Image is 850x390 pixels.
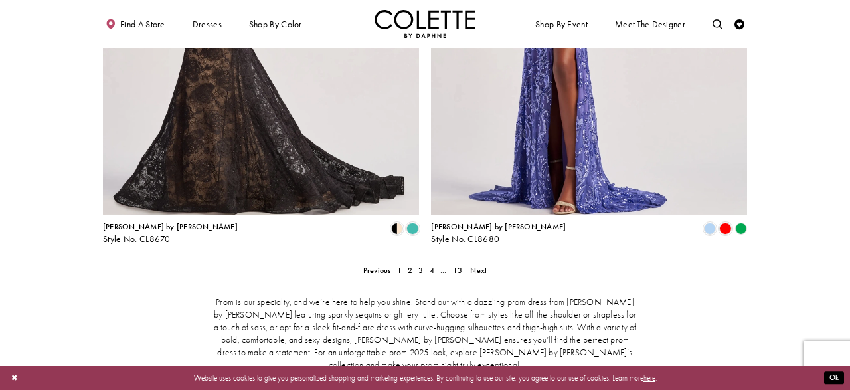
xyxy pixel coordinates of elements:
span: Style No. CL8670 [103,233,171,244]
i: Turquoise [406,223,418,235]
a: 13 [450,263,466,278]
a: 3 [416,263,426,278]
a: Check Wishlist [732,10,747,38]
span: Shop By Event [533,10,590,38]
span: [PERSON_NAME] by [PERSON_NAME] [431,221,566,232]
span: Next [470,265,487,276]
a: ... [437,263,450,278]
i: Emerald [735,223,747,235]
a: 4 [426,263,437,278]
span: Shop by color [246,10,304,38]
p: Website uses cookies to give you personalized shopping and marketing experiences. By continuing t... [72,371,778,385]
span: 3 [418,265,423,276]
i: Periwinkle [704,223,716,235]
a: Find a store [103,10,167,38]
img: Colette by Daphne [375,10,475,38]
i: Black/Nude [391,223,403,235]
span: 13 [453,265,462,276]
span: Current page [404,263,415,278]
a: Visit Home Page [375,10,475,38]
span: Style No. CL8680 [431,233,499,244]
a: here [643,373,655,383]
a: Prev Page [360,263,394,278]
span: Find a store [120,19,165,29]
span: Dresses [190,10,224,38]
span: Dresses [193,19,222,29]
span: Shop By Event [535,19,588,29]
div: Colette by Daphne Style No. CL8680 [431,223,566,244]
button: Submit Dialog [824,372,844,385]
span: 1 [397,265,402,276]
span: Meet the designer [615,19,685,29]
span: Previous [363,265,391,276]
a: Meet the designer [612,10,688,38]
div: Colette by Daphne Style No. CL8670 [103,223,238,244]
span: [PERSON_NAME] by [PERSON_NAME] [103,221,238,232]
span: 4 [430,265,434,276]
a: 1 [394,263,404,278]
span: 2 [408,265,412,276]
span: Shop by color [249,19,302,29]
span: ... [440,265,447,276]
p: Prom is our specialty, and we’re here to help you shine. Stand out with a dazzling prom dress fro... [211,296,639,372]
button: Close Dialog [6,369,23,387]
a: Toggle search [710,10,725,38]
i: Red [719,223,731,235]
a: Next Page [467,263,490,278]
